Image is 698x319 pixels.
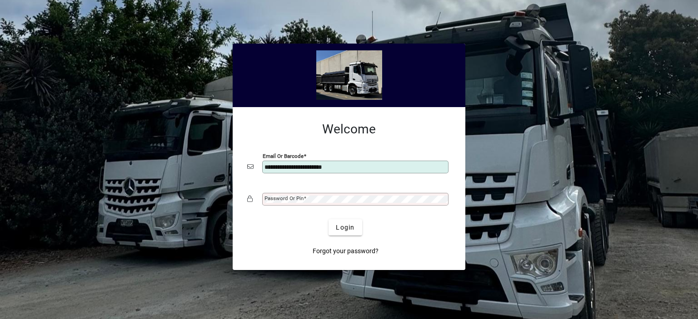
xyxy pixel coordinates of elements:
[336,223,354,232] span: Login
[329,219,362,236] button: Login
[263,153,304,159] mat-label: Email or Barcode
[309,243,382,259] a: Forgot your password?
[264,195,304,201] mat-label: Password or Pin
[313,246,379,256] span: Forgot your password?
[247,122,451,137] h2: Welcome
